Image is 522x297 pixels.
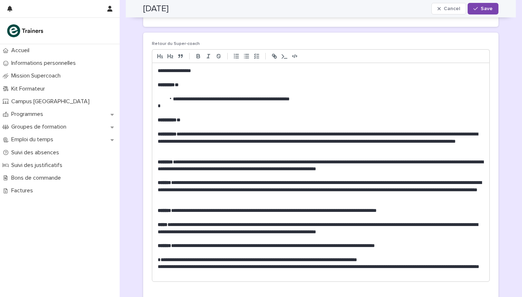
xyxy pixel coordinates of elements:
span: Retour du Super-coach [152,42,200,46]
img: K0CqGN7SDeD6s4JG8KQk [6,24,46,38]
p: Campus [GEOGRAPHIC_DATA] [8,98,95,105]
p: Suivi des justificatifs [8,162,68,169]
h2: [DATE] [143,4,169,14]
p: Factures [8,187,39,194]
button: Cancel [431,3,466,14]
p: Groupes de formation [8,124,72,130]
p: Kit Formateur [8,85,51,92]
p: Informations personnelles [8,60,82,67]
p: Mission Supercoach [8,72,66,79]
p: Programmes [8,111,49,118]
button: Save [468,3,498,14]
p: Accueil [8,47,35,54]
p: Emploi du temps [8,136,59,143]
span: Save [481,6,493,11]
p: Suivi des absences [8,149,65,156]
p: Bons de commande [8,175,67,181]
span: Cancel [444,6,460,11]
